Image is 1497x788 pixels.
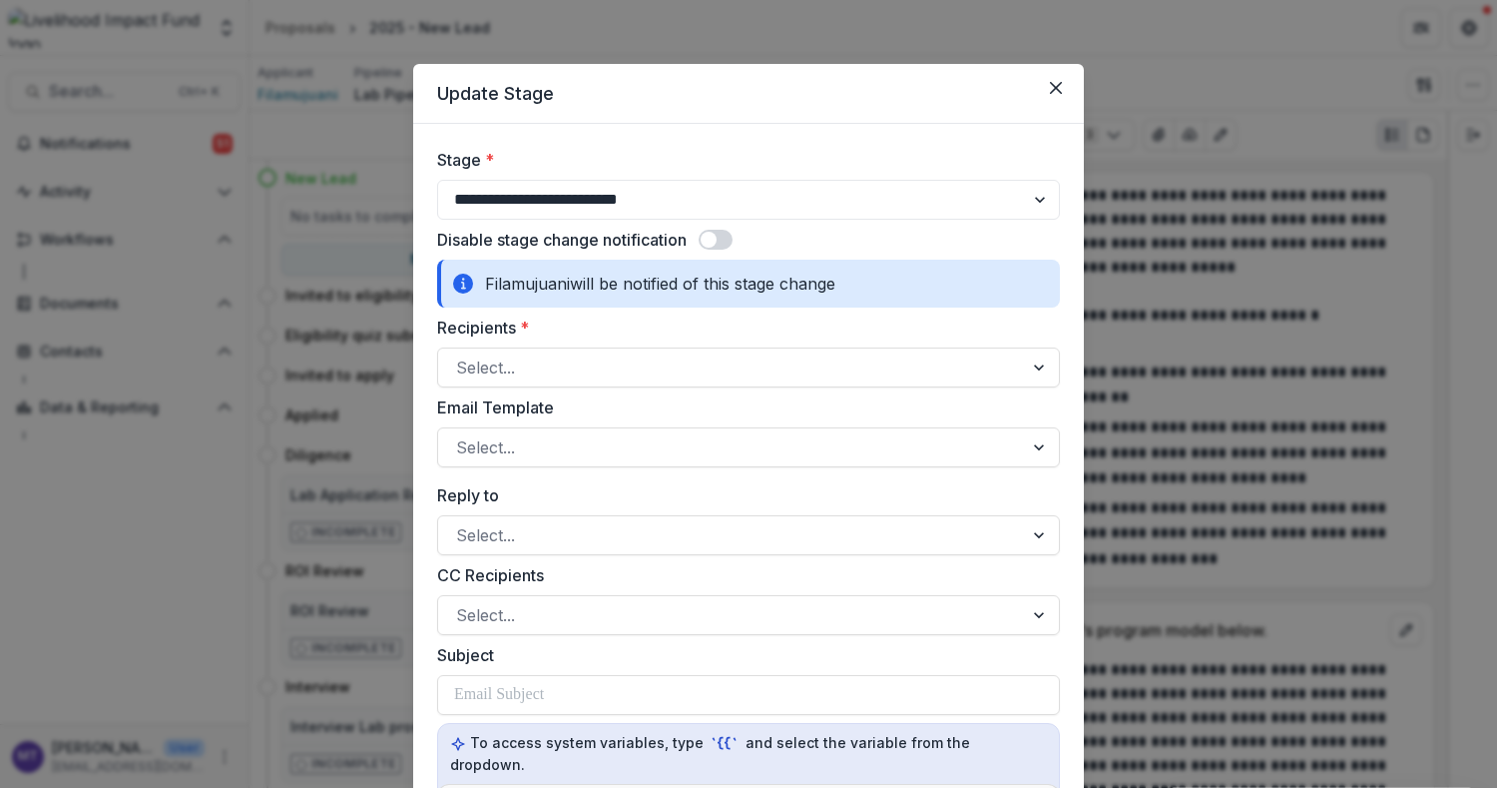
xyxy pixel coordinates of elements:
label: Disable stage change notification [437,228,687,252]
button: Close [1040,72,1072,104]
label: Subject [437,643,1048,667]
div: Filamujuani will be notified of this stage change [437,260,1060,308]
label: Reply to [437,483,1048,507]
label: CC Recipients [437,563,1048,587]
label: Stage [437,148,1048,172]
label: Recipients [437,316,1048,340]
p: To access system variables, type and select the variable from the dropdown. [450,732,1047,775]
code: `{{` [708,733,742,754]
label: Email Template [437,395,1048,419]
header: Update Stage [413,64,1084,124]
